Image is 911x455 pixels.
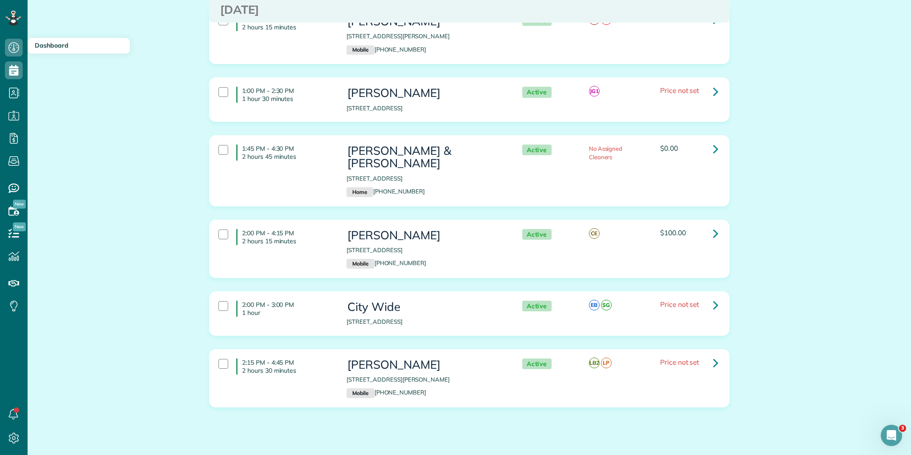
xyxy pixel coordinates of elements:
[347,389,426,396] a: Mobile[PHONE_NUMBER]
[236,15,333,31] h4: 11:45 AM - 2:00 PM
[242,23,333,31] p: 2 hours 15 minutes
[347,388,374,398] small: Mobile
[13,200,26,209] span: New
[589,86,600,97] span: JG1
[236,229,333,245] h4: 2:00 PM - 4:15 PM
[347,188,425,195] a: Home[PHONE_NUMBER]
[242,153,333,161] p: 2 hours 45 minutes
[347,32,504,40] p: [STREET_ADDRESS][PERSON_NAME]
[13,222,26,231] span: New
[589,145,623,161] span: No Assigned Cleaners
[589,228,600,239] span: CE
[347,358,504,371] h3: [PERSON_NAME]
[660,358,699,366] span: Price not set
[347,259,426,266] a: Mobile[PHONE_NUMBER]
[522,358,552,370] span: Active
[242,95,333,103] p: 1 hour 30 minutes
[347,104,504,113] p: [STREET_ADDRESS]
[522,229,552,240] span: Active
[236,87,333,103] h4: 1:00 PM - 2:30 PM
[347,174,504,183] p: [STREET_ADDRESS]
[347,301,504,314] h3: City Wide
[35,41,69,49] span: Dashboard
[347,318,504,326] p: [STREET_ADDRESS]
[899,425,906,432] span: 3
[347,259,374,269] small: Mobile
[881,425,902,446] iframe: Intercom live chat
[236,358,333,374] h4: 2:15 PM - 4:45 PM
[660,300,699,309] span: Price not set
[660,144,678,153] span: $0.00
[347,375,504,384] p: [STREET_ADDRESS][PERSON_NAME]
[601,300,612,310] span: SG
[347,15,504,28] h3: [PERSON_NAME]
[347,46,426,53] a: Mobile[PHONE_NUMBER]
[601,358,612,368] span: LP
[347,187,373,197] small: Home
[347,145,504,170] h3: [PERSON_NAME] & [PERSON_NAME]
[242,309,333,317] p: 1 hour
[220,4,718,16] h3: [DATE]
[522,145,552,156] span: Active
[242,237,333,245] p: 2 hours 15 minutes
[236,145,333,161] h4: 1:45 PM - 4:30 PM
[660,86,699,95] span: Price not set
[589,300,600,310] span: EB
[242,366,333,374] p: 2 hours 30 minutes
[660,228,686,237] span: $100.00
[347,45,374,55] small: Mobile
[347,87,504,100] h3: [PERSON_NAME]
[236,301,333,317] h4: 2:00 PM - 3:00 PM
[522,87,552,98] span: Active
[522,301,552,312] span: Active
[347,229,504,242] h3: [PERSON_NAME]
[589,358,600,368] span: LB2
[347,246,504,254] p: [STREET_ADDRESS]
